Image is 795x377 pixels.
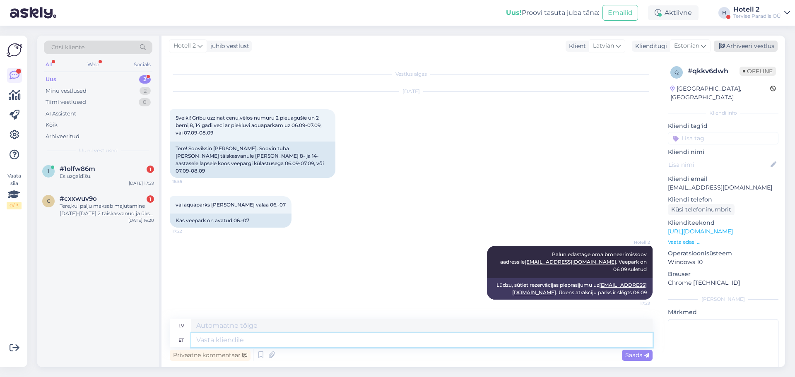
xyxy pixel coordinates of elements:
[140,87,151,95] div: 2
[668,132,778,144] input: Lisa tag
[60,165,95,173] span: #1olfw86m
[668,270,778,279] p: Brauser
[7,172,22,209] div: Vaata siia
[688,66,740,76] div: # qkkv6dwh
[619,239,650,245] span: Hotell 2
[668,279,778,287] p: Chrome [TECHNICAL_ID]
[668,195,778,204] p: Kliendi telefon
[48,168,49,174] span: 1
[60,195,97,202] span: #cxxwuv9o
[170,142,335,178] div: Tere! Sooviksin [PERSON_NAME]. Soovin tuba [PERSON_NAME] täiskasvanule [PERSON_NAME] 8- ja 14-aas...
[172,228,203,234] span: 17:22
[46,87,87,95] div: Minu vestlused
[170,350,251,361] div: Privaatne kommentaar
[740,67,776,76] span: Offline
[675,69,679,75] span: q
[619,300,650,306] span: 17:29
[668,183,778,192] p: [EMAIL_ADDRESS][DOMAIN_NAME]
[46,75,56,84] div: Uus
[602,5,638,21] button: Emailid
[566,42,586,50] div: Klient
[668,204,735,215] div: Küsi telefoninumbrit
[668,308,778,317] p: Märkmed
[176,115,323,136] span: Sveiki! Gribu uzzinat cenu,vēlos numuru 2 pieuagušie un 2 berni,8, 14 gadi veci ar piekluvi aquap...
[128,217,154,223] div: [DATE] 16:20
[7,202,22,209] div: 0 / 3
[733,6,790,19] a: Hotell 2Tervise Paradiis OÜ
[139,98,151,106] div: 0
[593,41,614,50] span: Latvian
[60,202,154,217] div: Tere,kui palju maksab majutamine [DATE]-[DATE] 2 täiskasvanud ja üks laps 2a.
[668,109,778,117] div: Kliendi info
[178,319,184,333] div: lv
[47,198,51,204] span: c
[176,202,286,208] span: vai aquaparks [PERSON_NAME] valaa 06.-07
[170,214,291,228] div: Kas veepark on avatud 06.-07
[139,75,151,84] div: 2
[60,173,154,180] div: Es uzgaidīšu.
[46,121,58,129] div: Kõik
[51,43,84,52] span: Otsi kliente
[487,278,653,300] div: Lūdzu, sūtiet rezervācijas pieprasījumu uz . Ūdens atrakciju parks ir slēgts 06.09
[714,41,778,52] div: Arhiveeri vestlus
[170,88,653,95] div: [DATE]
[500,251,648,272] span: Palun edastage oma broneerimissoov aadressile . Veepark on 06.09 suletud
[668,160,769,169] input: Lisa nimi
[674,41,699,50] span: Estonian
[668,295,778,303] div: [PERSON_NAME]
[525,259,616,265] a: [EMAIL_ADDRESS][DOMAIN_NAME]
[668,175,778,183] p: Kliendi email
[668,258,778,267] p: Windows 10
[46,110,76,118] div: AI Assistent
[79,147,118,154] span: Uued vestlused
[733,13,781,19] div: Tervise Paradiis OÜ
[668,238,778,246] p: Vaata edasi ...
[506,8,599,18] div: Proovi tasuta juba täna:
[668,148,778,156] p: Kliendi nimi
[625,351,649,359] span: Saada
[733,6,781,13] div: Hotell 2
[668,228,733,235] a: [URL][DOMAIN_NAME]
[632,42,667,50] div: Klienditugi
[173,41,196,50] span: Hotell 2
[648,5,699,20] div: Aktiivne
[170,70,653,78] div: Vestlus algas
[718,7,730,19] div: H
[668,122,778,130] p: Kliendi tag'id
[207,42,249,50] div: juhib vestlust
[147,195,154,203] div: 1
[147,166,154,173] div: 1
[46,132,79,141] div: Arhiveeritud
[506,9,522,17] b: Uus!
[668,219,778,227] p: Klienditeekond
[178,333,184,347] div: et
[86,59,100,70] div: Web
[129,180,154,186] div: [DATE] 17:29
[46,98,86,106] div: Tiimi vestlused
[668,249,778,258] p: Operatsioonisüsteem
[670,84,770,102] div: [GEOGRAPHIC_DATA], [GEOGRAPHIC_DATA]
[172,178,203,185] span: 16:55
[132,59,152,70] div: Socials
[44,59,53,70] div: All
[7,42,22,58] img: Askly Logo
